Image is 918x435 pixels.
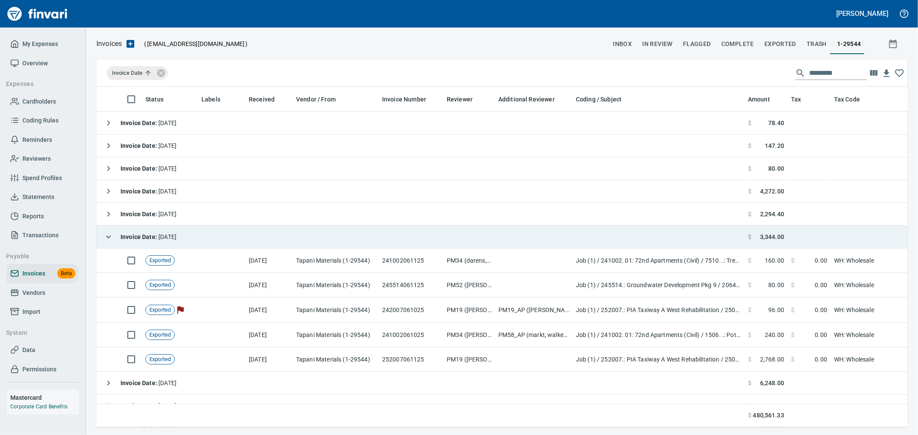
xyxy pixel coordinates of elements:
span: [DATE] [121,380,176,386]
strong: Invoice Date : [121,211,158,217]
span: 80.00 [768,281,784,289]
span: Reviewer [447,94,484,104]
img: Finvari [5,3,70,24]
span: Overview [22,58,48,69]
a: Reviewers [7,149,79,168]
span: Payable [6,251,71,262]
h5: [PERSON_NAME] [837,9,888,18]
a: Data [7,340,79,360]
span: $ [791,355,794,364]
strong: Invoice Date : [121,142,158,149]
a: My Expenses [7,34,79,54]
span: 0.00 [815,306,828,314]
span: Reminders [22,135,52,145]
a: Coding Rules [7,111,79,130]
td: PM52 ([PERSON_NAME]) [443,273,495,297]
span: $ [748,281,751,289]
a: Corporate Card Benefits [10,404,68,410]
span: [DATE] [121,142,176,149]
span: 96.00 [768,306,784,314]
span: Invoice Number [382,94,426,104]
span: 2,294.40 [760,210,784,218]
span: 2,768.00 [760,355,784,364]
span: Exported [146,355,174,364]
span: $ [748,256,751,265]
span: Tax [791,94,812,104]
td: [DATE] [245,297,293,323]
a: Spend Profiles [7,168,79,188]
td: Job (1) / 252007.: PIA Taxiway A West Rehabilitation / 250102. .: Unclassified Excavation / 5: Other [572,297,745,323]
td: Tapani Materials (1-29544) [293,248,379,273]
strong: Invoice Date : [121,380,158,386]
span: Invoices [22,268,45,279]
button: Choose columns to display [867,67,880,80]
span: Vendors [22,288,45,298]
span: Status [145,94,175,104]
span: $ [791,256,794,265]
td: Tapani Materials (1-29544) [293,323,379,347]
button: Upload an Invoice [122,39,139,49]
td: Tapani Materials (1-29544) [293,297,379,323]
td: Job (1) / 245514.: Groundwater Development Pkg 9 / 2064. .: Erosion Control Vacuum Sweeping / 5: ... [572,273,745,297]
span: My Expenses [22,39,58,49]
span: Spend Profiles [22,173,62,184]
a: Vendors [7,283,79,303]
h6: Mastercard [10,393,79,402]
span: inbox [613,39,632,49]
span: 0.00 [815,331,828,339]
span: $ [748,141,751,150]
span: 4,272.00 [760,187,784,196]
span: $ [748,411,751,420]
span: Flagged [175,306,186,313]
span: Permissions [22,364,56,375]
td: PM34 ([PERSON_NAME], darens, jeanaw, markt) [443,323,495,347]
span: [DATE] [121,119,176,126]
strong: Invoice Date : [121,233,158,240]
td: PM19 ([PERSON_NAME], [PERSON_NAME]) [443,347,495,372]
span: $ [791,306,794,314]
span: Exported [146,331,174,339]
p: Invoices [96,39,122,49]
span: $ [748,164,751,173]
button: Payable [3,248,74,264]
span: 480,561.33 [753,411,784,420]
a: Transactions [7,226,79,245]
td: 241002061125 [379,248,443,273]
td: 242007061025 [379,297,443,323]
span: Labels [201,94,220,104]
span: 0.00 [815,256,828,265]
button: [PERSON_NAME] [835,7,890,20]
strong: Invoice Date : [121,119,158,126]
span: Import [22,306,40,317]
span: $ [748,401,751,410]
td: [DATE] [245,323,293,347]
span: $ [748,331,751,339]
span: 160.00 [765,256,784,265]
span: $ [748,119,751,127]
td: PM34 (darens, jeanaw, markt) [443,248,495,273]
span: [DATE] [121,233,176,240]
span: $ [748,355,751,364]
a: Reports [7,207,79,226]
td: PM19_AP ([PERSON_NAME], [PERSON_NAME]) [495,297,572,323]
td: PM19 ([PERSON_NAME], [PERSON_NAME]) [443,297,495,323]
span: [DATE] [121,211,176,217]
td: Tapani Materials (1-29544) [293,347,379,372]
span: Additional Reviewer [498,94,566,104]
span: $ [748,306,751,314]
button: System [3,325,74,341]
td: Job (1) / 241002. 01: 72nd Apartments (Civil) / 1506. .: Potholing / 5: Other [572,323,745,347]
span: Tax [791,94,801,104]
span: Coding / Subject [576,94,621,104]
span: Exported [764,39,796,49]
span: [DATE] [121,402,176,409]
span: Beta [57,269,75,279]
span: In Review [642,39,673,49]
td: Job (1) / 252007.: PIA Taxiway A West Rehabilitation / 250102. .: Unclassified Excavation / 5: Other [572,347,745,372]
span: [EMAIL_ADDRESS][DOMAIN_NAME] [146,40,245,48]
span: Exported [146,257,174,265]
span: Flagged [683,39,711,49]
td: [DATE] [245,347,293,372]
p: ( ) [139,40,248,48]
